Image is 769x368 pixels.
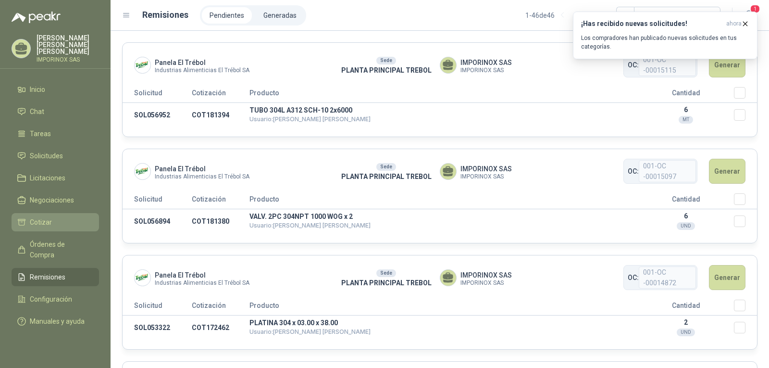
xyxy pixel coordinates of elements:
td: SOL056894 [123,209,192,234]
span: 001-OC -00015097 [639,160,696,182]
td: Seleccionar/deseleccionar [734,209,757,234]
span: IMPORINOX SAS [460,270,512,280]
p: PLANTA PRINCIPAL TREBOL [333,171,440,182]
span: Órdenes de Compra [30,239,90,260]
p: IMPORINOX SAS [37,57,99,63]
span: OC: [628,166,639,177]
span: Manuales y ayuda [30,316,85,327]
span: Chat [30,106,44,117]
th: Seleccionar/deseleccionar [734,87,757,103]
p: 6 [638,212,734,220]
span: IMPORINOX SAS [460,57,512,68]
div: MT [679,116,693,124]
a: Órdenes de Compra [12,235,99,264]
div: Sede [376,269,396,277]
span: Industrias Alimenticias El Trébol SA [155,280,249,286]
a: Licitaciones [12,169,99,187]
a: Cotizar [12,213,99,231]
span: 1 [750,4,760,13]
span: Usuario: [PERSON_NAME] [PERSON_NAME] [249,115,371,123]
div: Sede [376,57,396,64]
span: Licitaciones [30,173,65,183]
span: Industrias Alimenticias El Trébol SA [155,68,249,73]
div: 1 - 46 de 46 [525,8,585,23]
span: ahora [726,20,742,28]
h1: Remisiones [142,8,188,22]
a: Generadas [256,7,304,24]
th: Cantidad [638,300,734,316]
p: 2 [638,318,734,326]
img: Company Logo [135,270,150,286]
a: Solicitudes [12,147,99,165]
a: Manuales y ayuda [12,312,99,330]
span: Panela El Trébol [155,57,249,68]
span: Panela El Trébol [155,270,249,280]
img: Company Logo [135,164,150,179]
th: Cotización [192,300,249,316]
td: SOL053322 [123,316,192,340]
a: Configuración [12,290,99,308]
span: IMPORINOX SAS [460,68,512,73]
button: Generar [709,159,745,184]
th: Producto [249,193,638,209]
h3: ¡Has recibido nuevas solicitudes! [581,20,722,28]
p: Los compradores han publicado nuevas solicitudes en tus categorías. [581,34,749,51]
td: COT172462 [192,316,249,340]
span: OC: [628,272,639,283]
a: Inicio [12,80,99,99]
span: Configuración [30,294,72,305]
th: Producto [249,300,638,316]
div: Sede [376,163,396,171]
button: Generar [709,265,745,290]
span: Panela El Trébol [155,164,249,174]
a: Negociaciones [12,191,99,209]
div: UND [677,329,695,336]
span: Inicio [30,84,45,95]
p: VALV. 2PC 304NPT 1000 WOG x 2 [249,213,638,220]
th: Cantidad [638,87,734,103]
th: Producto [249,87,638,103]
span: Remisiones [30,272,65,282]
td: Seleccionar/deseleccionar [734,103,757,127]
span: IMPORINOX SAS [460,174,512,179]
td: COT181394 [192,103,249,127]
th: Cotización [192,193,249,209]
th: Solicitud [123,300,192,316]
a: Pendientes [202,7,252,24]
span: IMPORINOX SAS [460,280,512,286]
td: COT181380 [192,209,249,234]
button: ¡Has recibido nuevas solicitudes!ahora Los compradores han publicado nuevas solicitudes en tus ca... [573,12,757,59]
th: Cotización [192,87,249,103]
th: Seleccionar/deseleccionar [734,300,757,316]
th: Solicitud [123,193,192,209]
span: Negociaciones [30,195,74,205]
img: Company Logo [135,57,150,73]
p: 6 [638,106,734,114]
th: Solicitud [123,87,192,103]
th: Seleccionar/deseleccionar [734,193,757,209]
span: Solicitudes [30,151,63,161]
a: Remisiones [12,268,99,286]
p: TUBO 304L A312 SCH-10 2x6000 [249,107,638,114]
p: [PERSON_NAME] [PERSON_NAME] [PERSON_NAME] [37,35,99,55]
span: Industrias Alimenticias El Trébol SA [155,174,249,179]
th: Cantidad [638,193,734,209]
span: 001-OC -00014872 [639,266,696,289]
a: Tareas [12,125,99,143]
a: Chat [12,102,99,121]
p: PLANTA PRINCIPAL TREBOL [333,65,440,76]
td: Seleccionar/deseleccionar [734,316,757,340]
span: Usuario: [PERSON_NAME] [PERSON_NAME] [249,222,371,229]
span: Cotizar [30,217,52,228]
td: SOL056952 [123,103,192,127]
p: PLANTA PRINCIPAL TREBOL [333,278,440,288]
p: PLATINA 304 x 03.00 x 38.00 [249,319,638,326]
span: Tareas [30,128,51,139]
span: Usuario: [PERSON_NAME] [PERSON_NAME] [249,328,371,335]
div: UND [677,222,695,230]
button: 1 [740,7,757,24]
img: Logo peakr [12,12,61,23]
span: IMPORINOX SAS [460,164,512,174]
